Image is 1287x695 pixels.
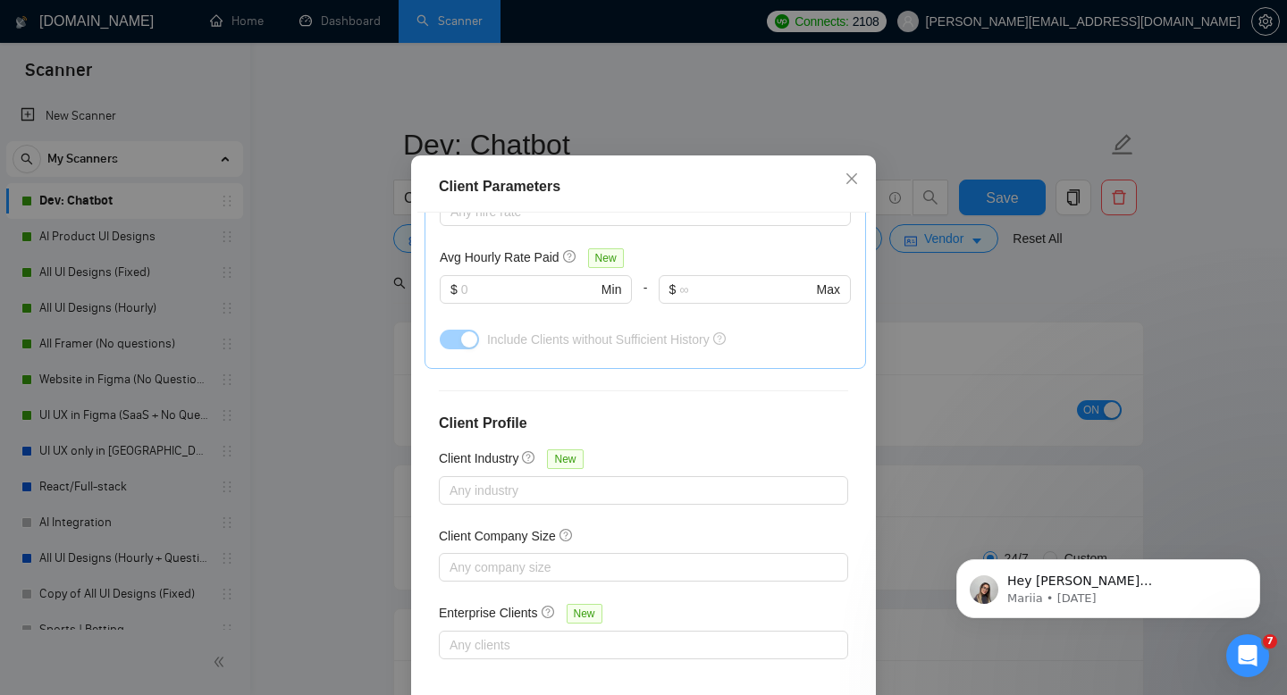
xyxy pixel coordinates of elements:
span: question-circle [563,249,577,264]
span: question-circle [522,450,536,465]
iframe: Intercom notifications message [929,522,1287,647]
span: close [845,172,859,186]
input: ∞ [679,280,812,299]
span: New [567,604,602,624]
div: - [632,275,658,325]
span: New [547,449,583,469]
input: 0 [461,280,598,299]
span: question-circle [559,528,574,542]
span: Min [601,280,622,299]
h4: Client Profile [439,413,848,434]
h5: Enterprise Clients [439,603,538,623]
span: Hey [PERSON_NAME][EMAIL_ADDRESS][DOMAIN_NAME], Looks like your Upwork agency Codebuddy Pvt. Ltd. ... [78,52,300,314]
p: Message from Mariia, sent 3d ago [78,69,308,85]
span: question-circle [713,332,726,345]
span: 7 [1263,634,1277,649]
button: Close [828,155,876,204]
iframe: Intercom live chat [1226,634,1269,677]
span: $ [450,280,458,299]
span: $ [669,280,677,299]
span: Max [817,280,840,299]
h5: Client Industry [439,448,518,468]
span: question-circle [542,605,556,619]
h5: Client Company Size [439,526,556,546]
span: New [588,248,624,268]
div: Client Parameters [439,176,848,197]
h5: Avg Hourly Rate Paid [440,247,559,267]
span: Include Clients without Sufficient History [487,332,710,347]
